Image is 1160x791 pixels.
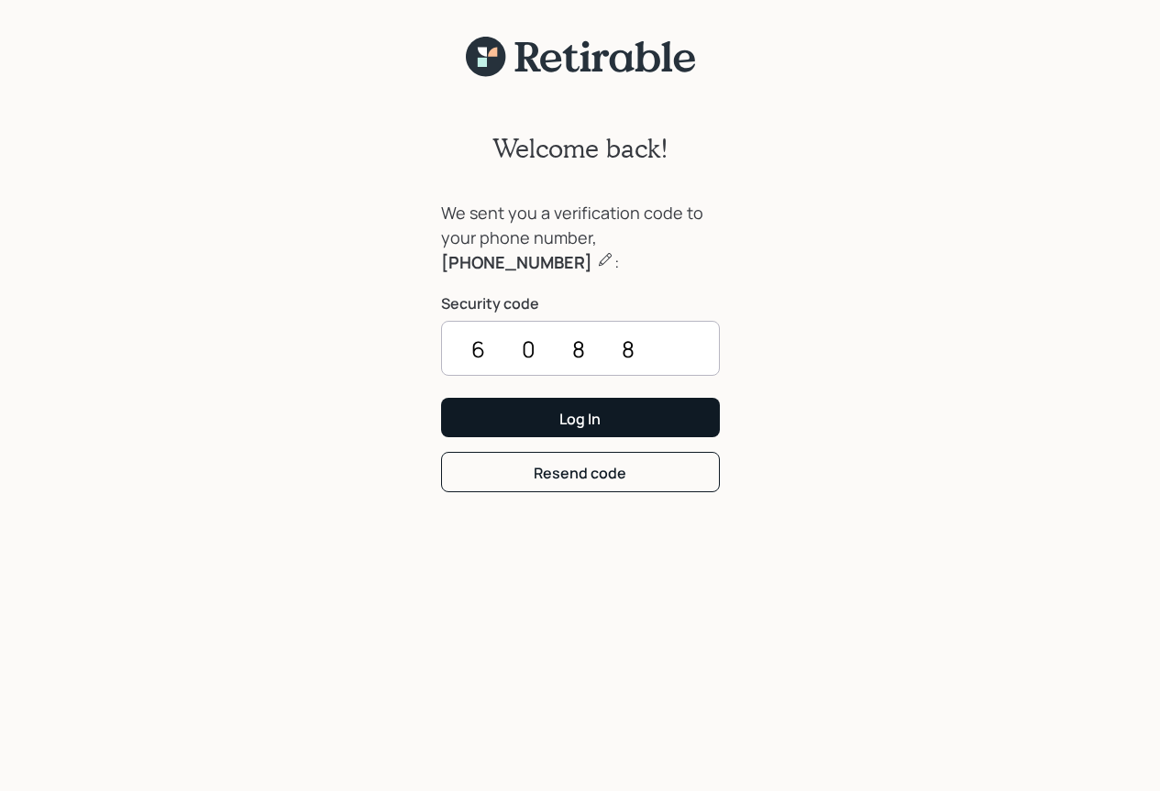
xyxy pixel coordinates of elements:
[441,251,592,273] b: [PHONE_NUMBER]
[492,133,668,164] h2: Welcome back!
[441,398,720,437] button: Log In
[441,201,720,275] div: We sent you a verification code to your phone number, :
[559,409,601,429] div: Log In
[534,463,626,483] div: Resend code
[441,452,720,491] button: Resend code
[441,321,720,376] input: ••••
[441,293,720,313] label: Security code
